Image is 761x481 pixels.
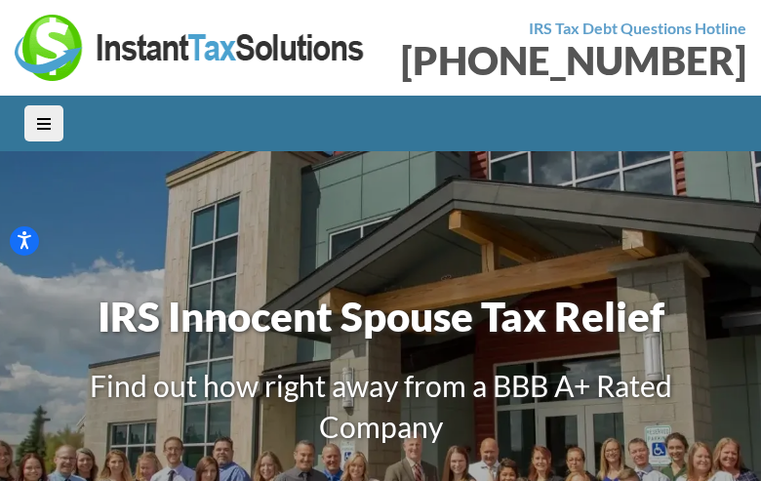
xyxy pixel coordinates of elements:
h3: Find out how right away from a BBB A+ Rated Company [44,365,717,447]
a: Instant Tax Solutions Logo [15,36,366,55]
img: Instant Tax Solutions Logo [15,15,366,81]
strong: IRS Tax Debt Questions Hotline [529,19,746,37]
button: Menu Icon [24,105,63,141]
h1: IRS Innocent Spouse Tax Relief [44,288,717,345]
div: [PHONE_NUMBER] [395,41,746,80]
